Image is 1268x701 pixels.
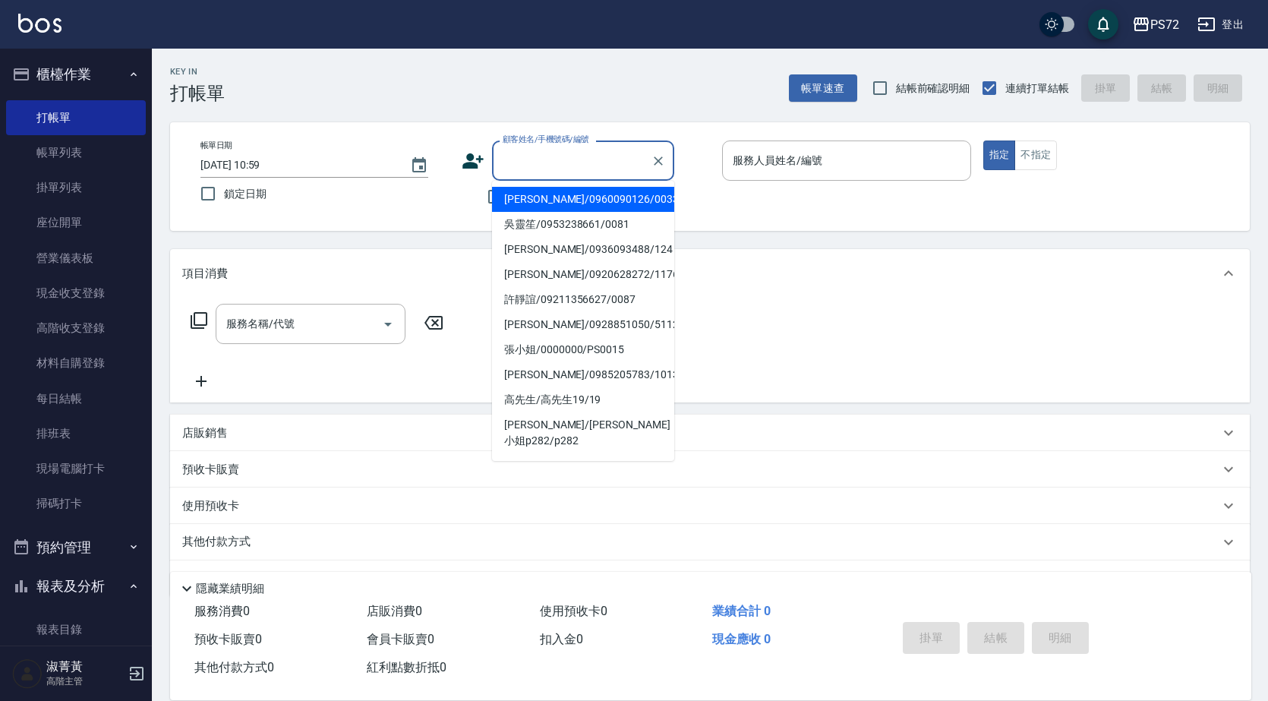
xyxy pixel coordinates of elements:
[6,276,146,311] a: 現金收支登錄
[170,488,1250,524] div: 使用預收卡
[367,632,434,646] span: 會員卡販賣 0
[46,659,124,674] h5: 淑菁黃
[170,560,1250,597] div: 備註及來源
[6,451,146,486] a: 現場電腦打卡
[712,632,771,646] span: 現金應收 0
[182,462,239,478] p: 預收卡販賣
[1126,9,1185,40] button: PS72
[6,528,146,567] button: 預約管理
[503,134,589,145] label: 顧客姓名/手機號碼/編號
[170,415,1250,451] div: 店販銷售
[983,141,1016,170] button: 指定
[789,74,857,103] button: 帳單速查
[194,632,262,646] span: 預收卡販賣 0
[1191,11,1250,39] button: 登出
[170,249,1250,298] div: 項目消費
[6,241,146,276] a: 營業儀表板
[196,581,264,597] p: 隱藏業績明細
[12,658,43,689] img: Person
[6,416,146,451] a: 排班表
[6,205,146,240] a: 座位開單
[1150,15,1179,34] div: PS72
[6,612,146,647] a: 報表目錄
[194,660,274,674] span: 其他付款方式 0
[492,237,674,262] li: [PERSON_NAME]/0936093488/124
[492,387,674,412] li: 高先生/高先生19/19
[492,453,674,478] li: [PERSON_NAME]/0922261217/5143
[170,524,1250,560] div: 其他付款方式
[492,412,674,453] li: [PERSON_NAME]/[PERSON_NAME]小姐p282/p282
[6,311,146,346] a: 高階收支登錄
[1005,81,1069,96] span: 連續打單結帳
[492,337,674,362] li: 張小姐/0000000/PS0015
[492,212,674,237] li: 吳靈笙/0953238661/0081
[492,362,674,387] li: [PERSON_NAME]/0985205783/1013
[170,67,225,77] h2: Key In
[200,153,395,178] input: YYYY/MM/DD hh:mm
[224,186,267,202] span: 鎖定日期
[6,135,146,170] a: 帳單列表
[367,660,446,674] span: 紅利點數折抵 0
[1014,141,1057,170] button: 不指定
[492,287,674,312] li: 許靜誼/09211356627/0087
[182,425,228,441] p: 店販銷售
[182,266,228,282] p: 項目消費
[200,140,232,151] label: 帳單日期
[170,451,1250,488] div: 預收卡販賣
[540,632,583,646] span: 扣入金 0
[6,55,146,94] button: 櫃檯作業
[182,498,239,514] p: 使用預收卡
[194,604,250,618] span: 服務消費 0
[401,147,437,184] button: Choose date, selected date is 2025-08-22
[6,170,146,205] a: 掛單列表
[6,381,146,416] a: 每日結帳
[896,81,970,96] span: 結帳前確認明細
[376,312,400,336] button: Open
[6,486,146,521] a: 掃碼打卡
[492,187,674,212] li: [PERSON_NAME]/0960090126/0033
[182,571,239,587] p: 備註及來源
[492,312,674,337] li: [PERSON_NAME]/0928851050/5112
[46,674,124,688] p: 高階主管
[1088,9,1118,39] button: save
[648,150,669,172] button: Clear
[6,100,146,135] a: 打帳單
[492,262,674,287] li: [PERSON_NAME]/0920628272/1176
[712,604,771,618] span: 業績合計 0
[6,567,146,606] button: 報表及分析
[170,83,225,104] h3: 打帳單
[540,604,607,618] span: 使用預收卡 0
[6,346,146,380] a: 材料自購登錄
[18,14,62,33] img: Logo
[182,534,258,551] p: 其他付款方式
[367,604,422,618] span: 店販消費 0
